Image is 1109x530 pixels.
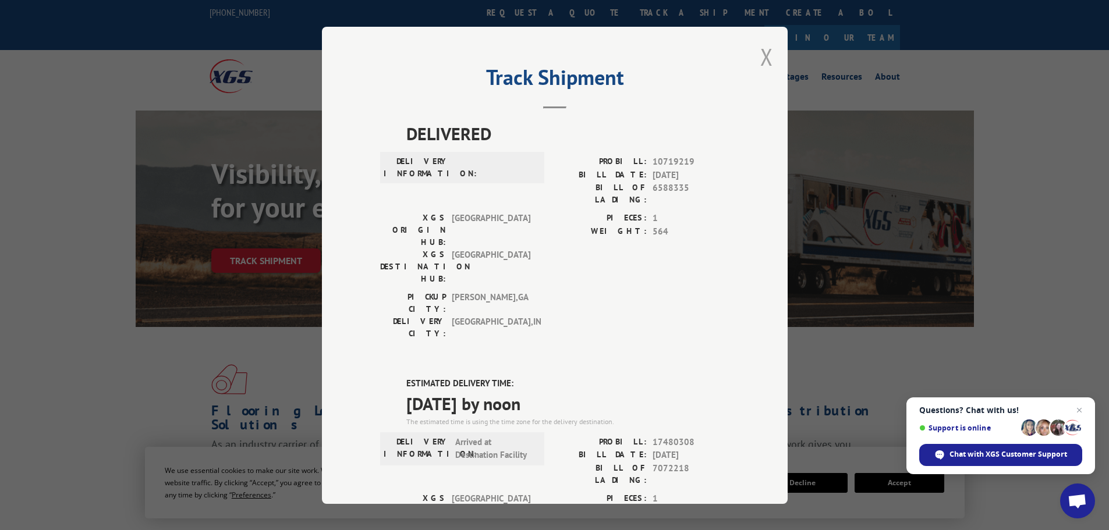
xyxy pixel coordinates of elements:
span: 1 [653,492,729,505]
span: DELIVERED [406,120,729,147]
span: 564 [653,225,729,238]
label: BILL DATE: [555,168,647,182]
label: XGS ORIGIN HUB: [380,492,446,528]
label: PROBILL: [555,435,647,449]
label: WEIGHT: [555,225,647,238]
button: Close modal [760,41,773,72]
span: [DATE] [653,449,729,462]
label: PIECES: [555,492,647,505]
h2: Track Shipment [380,69,729,91]
span: 1 [653,212,729,225]
span: 17480308 [653,435,729,449]
div: Open chat [1060,483,1095,518]
label: XGS ORIGIN HUB: [380,212,446,248]
span: 7072218 [653,461,729,486]
span: [DATE] [653,168,729,182]
span: 6588335 [653,182,729,206]
span: [PERSON_NAME] , GA [452,291,530,315]
span: [GEOGRAPHIC_DATA] , IN [452,315,530,340]
label: ESTIMATED DELIVERY TIME: [406,377,729,390]
span: Close chat [1072,403,1086,417]
label: DELIVERY INFORMATION: [384,155,449,180]
span: [GEOGRAPHIC_DATA] [452,492,530,528]
div: Chat with XGS Customer Support [919,444,1082,466]
div: The estimated time is using the time zone for the delivery destination. [406,416,729,426]
label: BILL OF LADING: [555,461,647,486]
label: PROBILL: [555,155,647,169]
label: PIECES: [555,212,647,225]
span: Questions? Chat with us! [919,405,1082,415]
span: Support is online [919,424,1017,432]
label: DELIVERY INFORMATION: [384,435,449,461]
label: BILL DATE: [555,449,647,462]
span: [GEOGRAPHIC_DATA] [452,212,530,248]
span: [DATE] by noon [406,390,729,416]
span: 10719219 [653,155,729,169]
label: BILL OF LADING: [555,182,647,206]
span: Chat with XGS Customer Support [949,449,1067,460]
span: [GEOGRAPHIC_DATA] [452,248,530,285]
span: Arrived at Destination Facility [455,435,534,461]
label: DELIVERY CITY: [380,315,446,340]
label: PICKUP CITY: [380,291,446,315]
label: XGS DESTINATION HUB: [380,248,446,285]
